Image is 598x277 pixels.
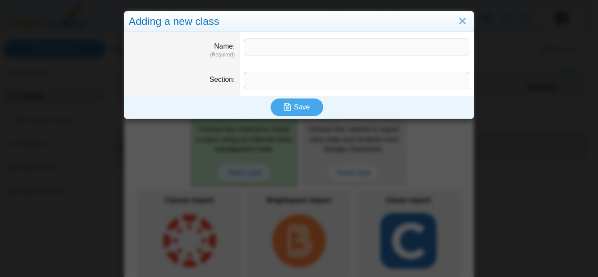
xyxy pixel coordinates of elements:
a: Close [456,14,469,29]
dfn: (Required) [129,51,235,59]
div: Adding a new class [124,11,474,32]
label: Section [210,76,235,83]
button: Save [271,98,323,116]
label: Name [214,42,235,50]
span: Save [294,103,310,111]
